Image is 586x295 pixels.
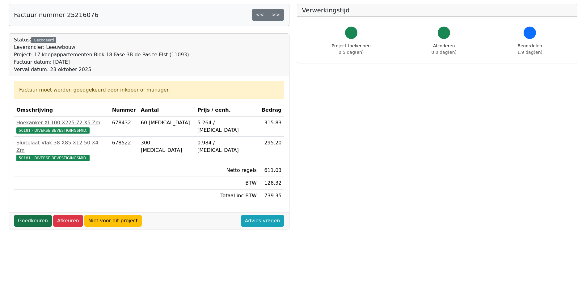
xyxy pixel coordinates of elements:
span: 0.5 dag(en) [339,50,364,55]
th: Prijs / eenh. [195,104,259,117]
h5: Factuur nummer 25216076 [14,11,99,19]
h5: Verwerkingstijd [302,6,572,14]
a: Goedkeuren [14,215,52,227]
td: 678522 [110,137,138,164]
a: Sluitplaat Vlak 38 X85 X12 50 X4 Zm50181 - DIVERSE BEVESTIGINGSMID. [16,139,107,161]
div: Status: [14,36,189,73]
div: 300 [MEDICAL_DATA] [141,139,192,154]
a: >> [268,9,284,21]
div: 60 [MEDICAL_DATA] [141,119,192,126]
div: 5.264 / [MEDICAL_DATA] [197,119,257,134]
span: 50181 - DIVERSE BEVESTIGINGSMID. [16,155,90,161]
span: 0.0 dag(en) [432,50,457,55]
div: Verval datum: 23 oktober 2025 [14,66,189,73]
td: 739.35 [259,190,284,202]
th: Bedrag [259,104,284,117]
a: Hoekanker Xl 100 X225 72 X5 Zm50181 - DIVERSE BEVESTIGINGSMID. [16,119,107,134]
a: Advies vragen [241,215,284,227]
div: Project toekennen [332,43,371,56]
th: Aantal [138,104,195,117]
th: Nummer [110,104,138,117]
div: Project: 17 koopappartementen Blok 18 Fase 3B de Pas te Elst (11093) [14,51,189,58]
a: Niet voor dit project [84,215,142,227]
a: << [252,9,268,21]
td: Netto regels [195,164,259,177]
td: 128.32 [259,177,284,190]
div: Hoekanker Xl 100 X225 72 X5 Zm [16,119,107,126]
div: Sluitplaat Vlak 38 X85 X12 50 X4 Zm [16,139,107,154]
td: 295.20 [259,137,284,164]
td: 678432 [110,117,138,137]
div: Afcoderen [432,43,457,56]
td: BTW [195,177,259,190]
div: Gecodeerd [31,37,56,43]
span: 50181 - DIVERSE BEVESTIGINGSMID. [16,127,90,134]
span: 1.9 dag(en) [517,50,542,55]
th: Omschrijving [14,104,110,117]
td: 315.83 [259,117,284,137]
td: Totaal inc BTW [195,190,259,202]
a: Afkeuren [53,215,83,227]
div: Beoordelen [517,43,542,56]
td: 611.03 [259,164,284,177]
div: 0.984 / [MEDICAL_DATA] [197,139,257,154]
div: Leverancier: Leeuwbouw [14,44,189,51]
div: Factuur datum: [DATE] [14,58,189,66]
div: Factuur moet worden goedgekeurd door inkoper of manager. [19,86,279,94]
